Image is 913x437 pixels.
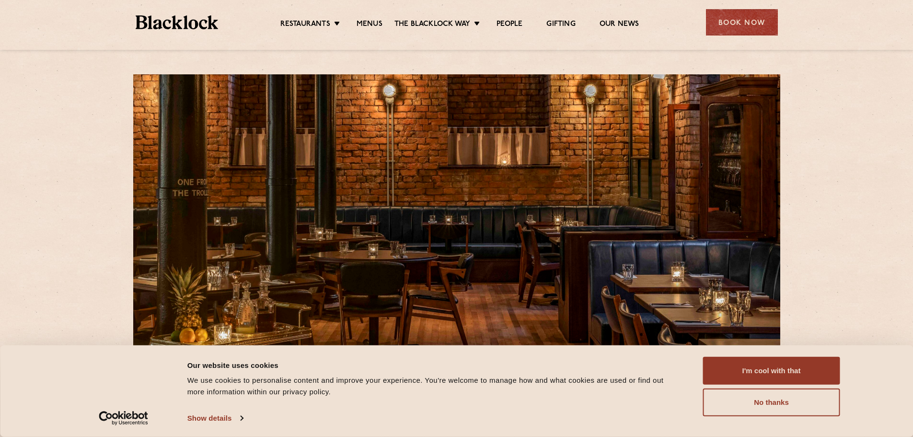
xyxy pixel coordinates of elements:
[703,389,840,416] button: No thanks
[81,411,165,425] a: Usercentrics Cookiebot - opens in a new window
[187,375,682,398] div: We use cookies to personalise content and improve your experience. You're welcome to manage how a...
[357,20,382,30] a: Menus
[497,20,522,30] a: People
[136,15,219,29] img: BL_Textured_Logo-footer-cropped.svg
[280,20,330,30] a: Restaurants
[187,359,682,371] div: Our website uses cookies
[187,411,243,425] a: Show details
[600,20,639,30] a: Our News
[703,357,840,385] button: I'm cool with that
[394,20,470,30] a: The Blacklock Way
[546,20,575,30] a: Gifting
[706,9,778,35] div: Book Now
